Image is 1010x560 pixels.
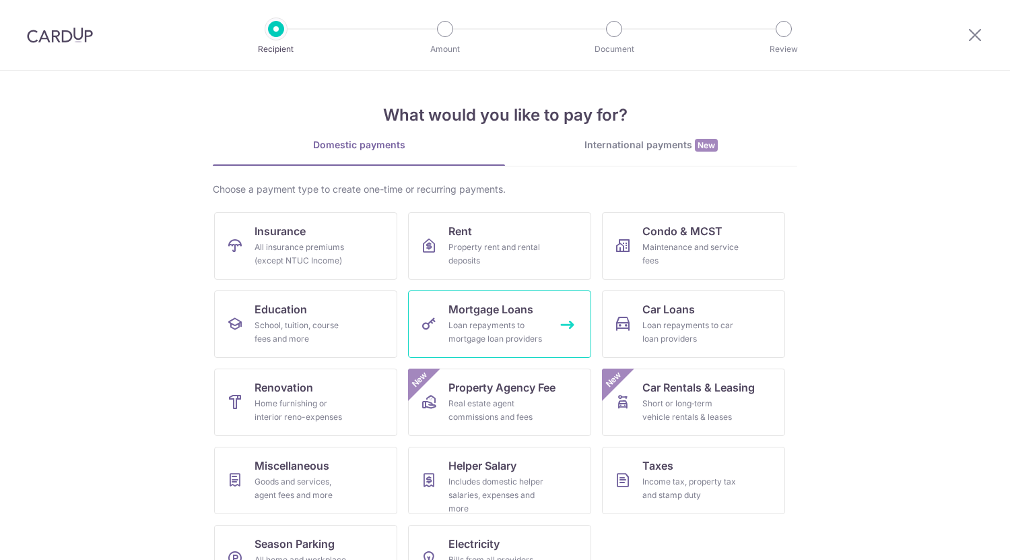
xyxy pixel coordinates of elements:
p: Review [734,42,834,56]
a: MiscellaneousGoods and services, agent fees and more [214,447,397,514]
span: New [603,369,625,391]
span: Car Loans [642,301,695,317]
div: Domestic payments [213,138,505,152]
a: TaxesIncome tax, property tax and stamp duty [602,447,785,514]
p: Recipient [226,42,326,56]
span: Condo & MCST [642,223,722,239]
span: Property Agency Fee [448,379,555,396]
a: Property Agency FeeReal estate agent commissions and feesNew [408,369,591,436]
a: RentProperty rent and rental deposits [408,212,591,280]
div: Maintenance and service fees [642,241,739,268]
div: All insurance premiums (except NTUC Income) [255,241,351,268]
span: New [695,139,718,152]
h4: What would you like to pay for? [213,103,797,127]
p: Document [564,42,664,56]
span: Education [255,301,307,317]
a: Condo & MCSTMaintenance and service fees [602,212,785,280]
p: Amount [395,42,495,56]
a: EducationSchool, tuition, course fees and more [214,290,397,358]
div: Real estate agent commissions and fees [448,397,545,424]
a: RenovationHome furnishing or interior reno-expenses [214,369,397,436]
span: Taxes [642,458,673,474]
span: Season Parking [255,536,335,552]
span: Mortgage Loans [448,301,533,317]
a: Mortgage LoansLoan repayments to mortgage loan providers [408,290,591,358]
span: Rent [448,223,472,239]
span: Car Rentals & Leasing [642,379,755,396]
a: Helper SalaryIncludes domestic helper salaries, expenses and more [408,447,591,514]
div: Income tax, property tax and stamp duty [642,475,739,502]
div: School, tuition, course fees and more [255,319,351,346]
div: Property rent and rental deposits [448,241,545,268]
a: Car LoansLoan repayments to car loan providers [602,290,785,358]
span: Insurance [255,223,306,239]
span: Electricity [448,536,500,552]
span: Renovation [255,379,313,396]
div: Loan repayments to mortgage loan providers [448,319,545,346]
div: Includes domestic helper salaries, expenses and more [448,475,545,516]
div: Loan repayments to car loan providers [642,319,739,346]
span: New [409,369,431,391]
div: International payments [505,138,797,152]
a: Car Rentals & LeasingShort or long‑term vehicle rentals & leasesNew [602,369,785,436]
span: Miscellaneous [255,458,329,474]
img: CardUp [27,27,93,43]
span: Helper Salary [448,458,516,474]
a: InsuranceAll insurance premiums (except NTUC Income) [214,212,397,280]
div: Short or long‑term vehicle rentals & leases [642,397,739,424]
div: Home furnishing or interior reno-expenses [255,397,351,424]
div: Choose a payment type to create one-time or recurring payments. [213,183,797,196]
div: Goods and services, agent fees and more [255,475,351,502]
